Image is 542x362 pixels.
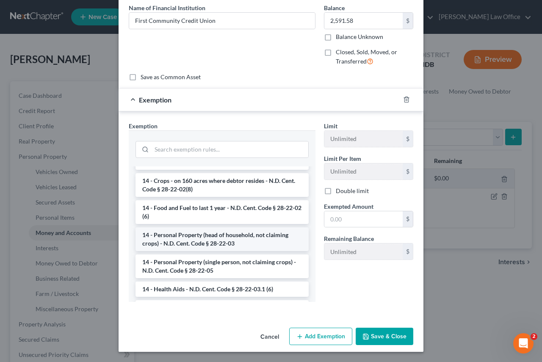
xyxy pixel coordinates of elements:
[324,13,403,29] input: 0.00
[324,243,403,260] input: --
[324,3,345,12] label: Balance
[324,211,403,227] input: 0.00
[135,173,309,197] li: 14 - Crops - on 160 acres where debtor resides - N.D. Cent. Code § 28-22-02(8)
[403,131,413,147] div: $
[129,13,315,29] input: Enter name...
[129,4,205,11] span: Name of Financial Institution
[135,227,309,251] li: 14 - Personal Property (head of household, not claiming crops) - N.D. Cent. Code § 28-22-03
[324,131,403,147] input: --
[403,243,413,260] div: $
[135,200,309,224] li: 14 - Food and Fuel to last 1 year - N.D. Cent. Code § 28-22-02 (6)
[336,48,397,65] span: Closed, Sold, Moved, or Transferred
[324,154,361,163] label: Limit Per Item
[139,96,171,104] span: Exemption
[336,187,369,195] label: Double limit
[403,211,413,227] div: $
[152,141,308,158] input: Search exemption rules...
[324,163,403,180] input: --
[135,254,309,278] li: 14 - Personal Property (single person, not claiming crops) - N.D. Cent. Code § 28-22-05
[135,282,309,297] li: 14 - Health Aids - N.D. Cent. Code § 28-22-03.1 (6)
[403,163,413,180] div: $
[531,333,537,340] span: 2
[141,73,201,81] label: Save as Common Asset
[135,300,309,324] li: 14 - Wild Card Exemption - in lieu of homestead - N.D. Cent. Code § 28-22-03.1 (1)
[324,122,337,130] span: Limit
[356,328,413,345] button: Save & Close
[289,328,352,345] button: Add Exemption
[324,234,374,243] label: Remaining Balance
[129,122,158,130] span: Exemption
[254,329,286,345] button: Cancel
[403,13,413,29] div: $
[336,33,383,41] label: Balance Unknown
[513,333,534,354] iframe: Intercom live chat
[324,203,373,210] span: Exempted Amount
